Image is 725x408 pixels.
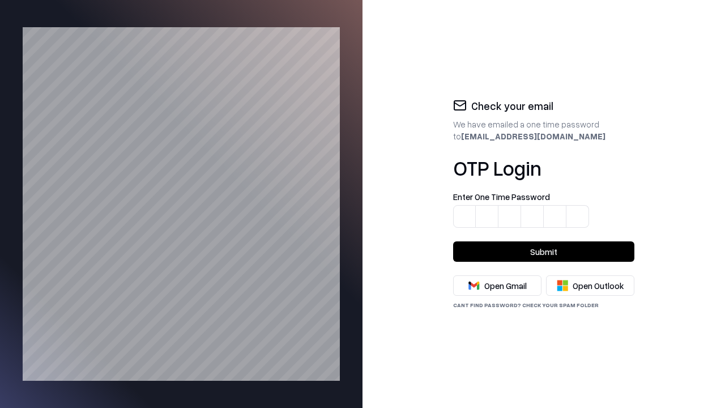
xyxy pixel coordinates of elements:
button: Submit [453,241,634,262]
b: [EMAIL_ADDRESS][DOMAIN_NAME] [461,131,605,141]
div: We have emailed a one time password to [453,118,634,142]
h2: Check your email [471,99,553,114]
button: Open Gmail [453,275,541,296]
h1: OTP Login [453,156,634,179]
div: Cant find password? check your spam folder [453,300,634,309]
button: Open Outlook [546,275,634,296]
